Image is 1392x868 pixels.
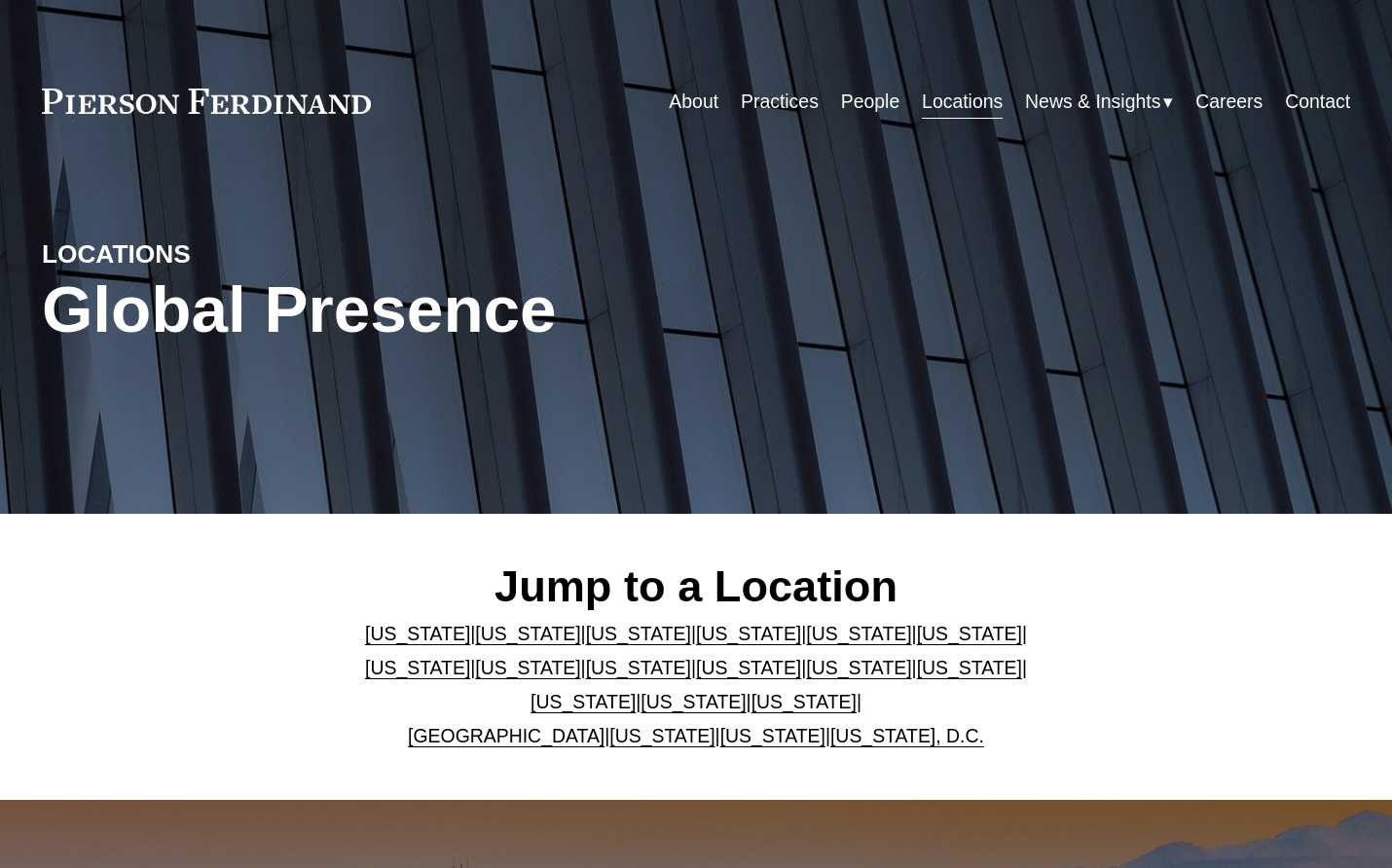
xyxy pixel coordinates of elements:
a: Contact [1285,83,1350,121]
h2: Jump to a Location [314,561,1078,614]
a: [US_STATE] [609,725,714,746]
a: [US_STATE] [806,657,911,678]
a: [US_STATE] [365,657,470,678]
a: [US_STATE] [696,623,801,644]
a: Practices [741,83,819,121]
p: | | | | | | | | | | | | | | | | | | [314,617,1078,753]
a: [US_STATE] [696,657,801,678]
a: [US_STATE] [806,623,911,644]
a: [US_STATE] [586,623,691,644]
span: News & Insights [1025,85,1160,119]
h1: Global Presence [42,271,914,346]
a: [US_STATE] [531,691,636,712]
a: [US_STATE] [917,657,1022,678]
a: People [841,83,899,121]
a: Careers [1195,83,1263,121]
h4: LOCATIONS [42,238,369,271]
a: [US_STATE] [641,691,746,712]
a: Locations [922,83,1003,121]
a: [US_STATE] [475,657,580,678]
a: [US_STATE] [751,691,857,712]
a: [US_STATE], D.C. [830,725,984,746]
a: [US_STATE] [365,623,470,644]
a: About [669,83,718,121]
a: [US_STATE] [586,657,691,678]
a: [US_STATE] [720,725,825,746]
a: [US_STATE] [917,623,1022,644]
a: [GEOGRAPHIC_DATA] [408,725,604,746]
a: folder dropdown [1025,83,1173,121]
a: [US_STATE] [475,623,580,644]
